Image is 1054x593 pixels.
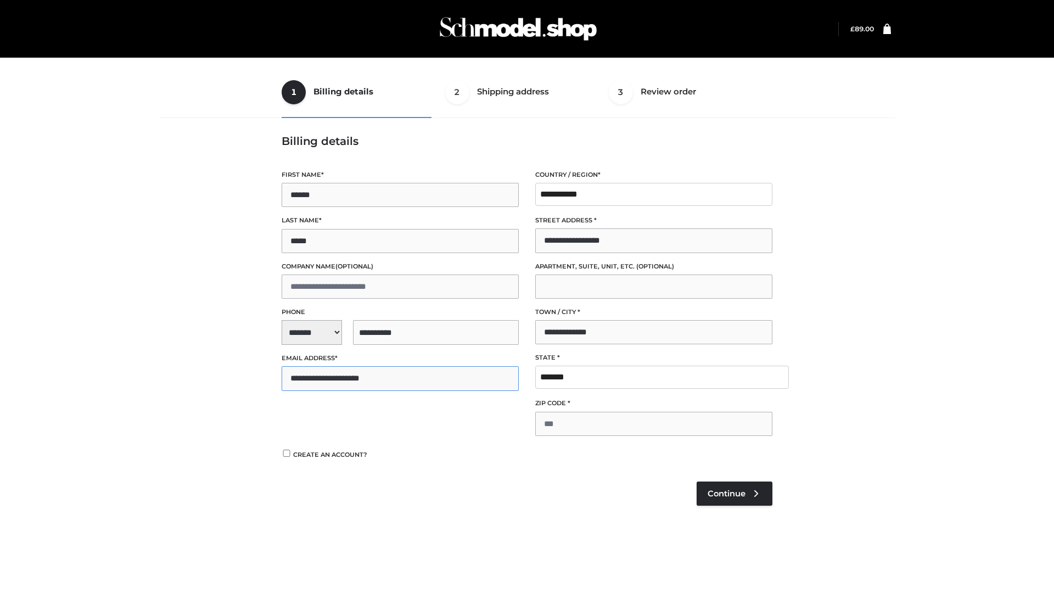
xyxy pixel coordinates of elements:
h3: Billing details [282,135,772,148]
label: State [535,353,772,363]
input: Create an account? [282,450,291,457]
span: Continue [708,489,745,499]
label: Company name [282,261,519,272]
label: Country / Region [535,170,772,180]
bdi: 89.00 [850,25,874,33]
label: ZIP Code [535,398,772,409]
label: Phone [282,307,519,317]
label: Email address [282,353,519,363]
a: £89.00 [850,25,874,33]
span: £ [850,25,855,33]
label: Apartment, suite, unit, etc. [535,261,772,272]
a: Continue [697,482,772,506]
label: Town / City [535,307,772,317]
span: (optional) [636,262,674,270]
label: Street address [535,215,772,226]
img: Schmodel Admin 964 [436,7,601,51]
label: First name [282,170,519,180]
span: (optional) [335,262,373,270]
span: Create an account? [293,451,367,458]
label: Last name [282,215,519,226]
